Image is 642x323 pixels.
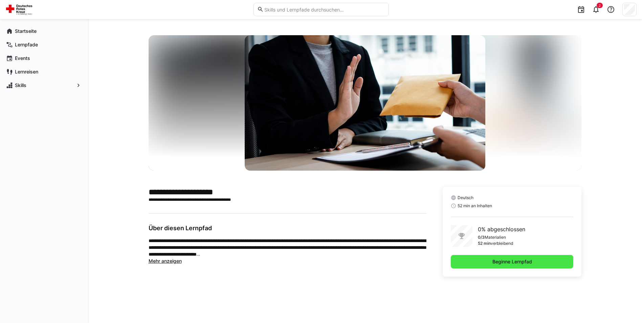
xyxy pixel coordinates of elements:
[491,258,533,265] span: Beginne Lernpfad
[491,241,513,246] p: verbleibend
[451,255,574,268] button: Beginne Lernpfad
[478,235,485,240] p: 0/3
[458,195,473,200] span: Deutsch
[149,258,182,264] span: Mehr anzeigen
[458,203,492,209] span: 52 min an Inhalten
[264,6,385,13] input: Skills und Lernpfade durchsuchen…
[599,3,601,7] span: 2
[485,235,506,240] p: Materialien
[149,224,426,232] h3: Über diesen Lernpfad
[478,241,491,246] p: 52 min
[478,225,525,233] p: 0% abgeschlossen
